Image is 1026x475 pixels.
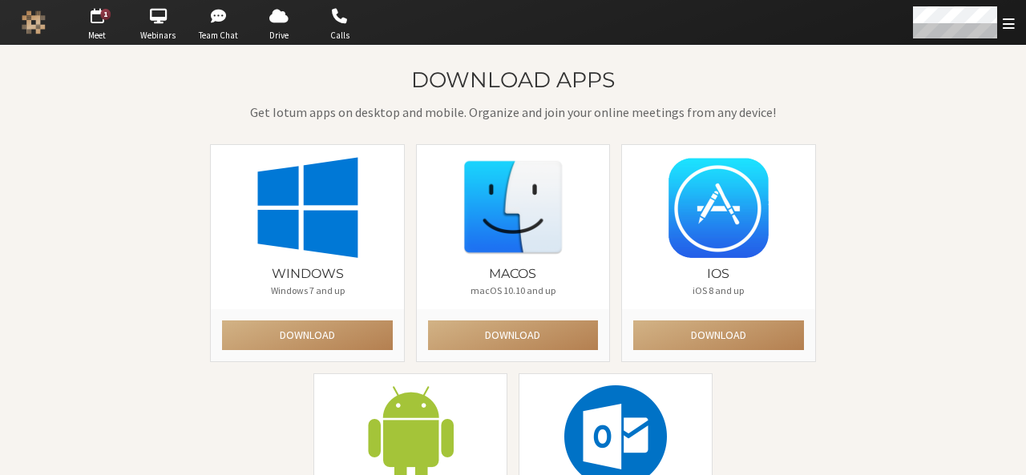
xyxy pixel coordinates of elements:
p: Get Iotum apps on desktop and mobile. Organize and join your online meetings from any device! [210,103,815,122]
span: Calls [312,29,368,42]
img: [object Object] [462,156,564,259]
span: Meet [69,29,125,42]
img: [object Object] [256,156,359,259]
p: iOS 8 and up [633,284,803,298]
img: [object Object] [667,156,769,259]
span: Team Chat [191,29,247,42]
img: Iotum [22,10,46,34]
span: Drive [251,29,307,42]
p: macOS 10.10 and up [428,284,598,298]
p: Windows 7 and up [222,284,392,298]
h2: Download apps [210,68,815,91]
button: Download [428,320,598,350]
iframe: Chat [986,433,1014,464]
div: 1 [101,9,111,20]
h4: iOS [633,267,803,281]
button: Download [222,320,392,350]
button: Download [633,320,803,350]
h4: Windows [222,267,392,281]
span: Webinars [130,29,186,42]
h4: macOS [428,267,598,281]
